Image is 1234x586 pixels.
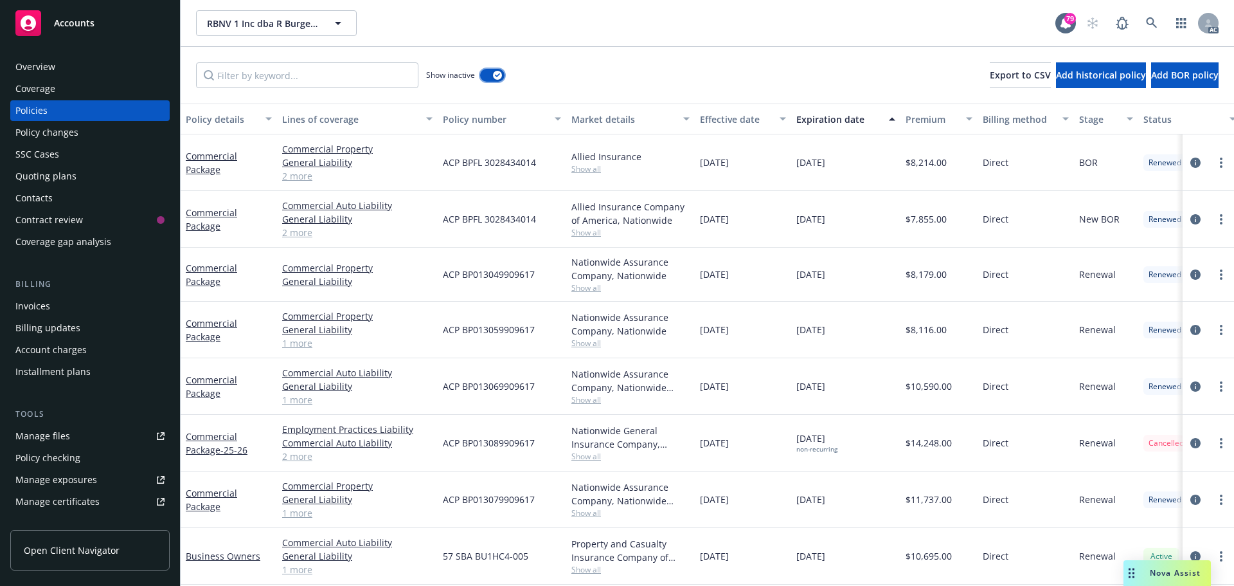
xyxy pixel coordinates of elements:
[1149,269,1181,280] span: Renewed
[1064,13,1076,24] div: 79
[1188,322,1203,338] a: circleInformation
[571,150,690,163] div: Allied Insurance
[443,212,536,226] span: ACP BPFL 3028434014
[282,309,433,323] a: Commercial Property
[282,366,433,380] a: Commercial Auto Liability
[1188,267,1203,282] a: circleInformation
[700,549,729,563] span: [DATE]
[1079,268,1116,281] span: Renewal
[566,104,695,134] button: Market details
[906,493,952,506] span: $11,737.00
[10,78,170,99] a: Coverage
[796,549,825,563] span: [DATE]
[10,144,170,165] a: SSC Cases
[1149,551,1174,562] span: Active
[1149,381,1181,392] span: Renewed
[186,317,237,343] a: Commercial Package
[571,255,690,282] div: Nationwide Assurance Company, Nationwide
[282,156,433,169] a: General Liability
[443,436,535,450] span: ACP BP013089909617
[700,323,729,336] span: [DATE]
[15,166,76,187] div: Quoting plans
[282,323,433,336] a: General Liability
[10,122,170,143] a: Policy changes
[571,451,690,462] span: Show all
[282,199,433,212] a: Commercial Auto Liability
[1149,214,1181,225] span: Renewed
[906,113,958,126] div: Premium
[10,513,170,534] a: Manage claims
[990,69,1051,81] span: Export to CSV
[186,374,237,399] a: Commercial Package
[282,450,433,463] a: 2 more
[10,340,170,360] a: Account charges
[571,163,690,174] span: Show all
[443,493,535,506] span: ACP BP013079909617
[10,491,170,512] a: Manage certificates
[906,212,947,226] span: $7,855.00
[1213,212,1229,227] a: more
[571,537,690,564] div: Property and Casualty Insurance Company of [GEOGRAPHIC_DATA], Hartford Insurance Group
[906,268,947,281] span: $8,179.00
[796,380,825,393] span: [DATE]
[700,493,729,506] span: [DATE]
[571,424,690,451] div: Nationwide General Insurance Company, Nationwide Insurance Company
[15,491,100,512] div: Manage certificates
[1168,10,1194,36] a: Switch app
[277,104,438,134] button: Lines of coverage
[1213,322,1229,338] a: more
[282,549,433,563] a: General Liability
[1079,323,1116,336] span: Renewal
[700,268,729,281] span: [DATE]
[186,430,247,456] a: Commercial Package
[282,563,433,576] a: 1 more
[700,156,729,169] span: [DATE]
[282,212,433,226] a: General Liability
[1079,113,1119,126] div: Stage
[906,549,952,563] span: $10,695.00
[282,142,433,156] a: Commercial Property
[1149,157,1181,169] span: Renewed
[1213,379,1229,394] a: more
[571,508,690,518] span: Show all
[443,156,536,169] span: ACP BPFL 3028434014
[15,340,87,360] div: Account charges
[1079,380,1116,393] span: Renewal
[186,206,237,232] a: Commercial Package
[571,282,690,293] span: Show all
[1188,435,1203,451] a: circleInformation
[796,493,825,506] span: [DATE]
[983,156,1008,169] span: Direct
[10,426,170,446] a: Manage files
[207,17,318,30] span: RBNV 1 Inc dba R Burgers
[700,436,729,450] span: [DATE]
[10,296,170,316] a: Invoices
[282,436,433,450] a: Commercial Auto Liability
[426,69,475,80] span: Show inactive
[1188,155,1203,170] a: circleInformation
[282,113,418,126] div: Lines of coverage
[1079,493,1116,506] span: Renewal
[1213,549,1229,564] a: more
[54,18,94,28] span: Accounts
[15,362,91,382] div: Installment plans
[571,564,690,575] span: Show all
[282,493,433,506] a: General Liability
[796,323,825,336] span: [DATE]
[10,210,170,230] a: Contract review
[282,275,433,288] a: General Liability
[1188,549,1203,564] a: circleInformation
[438,104,566,134] button: Policy number
[282,536,433,549] a: Commercial Auto Liability
[983,436,1008,450] span: Direct
[1079,549,1116,563] span: Renewal
[10,57,170,77] a: Overview
[571,113,675,126] div: Market details
[796,156,825,169] span: [DATE]
[15,448,80,468] div: Policy checking
[282,423,433,436] a: Employment Practices Liability
[1143,113,1222,126] div: Status
[1213,267,1229,282] a: more
[10,470,170,490] a: Manage exposures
